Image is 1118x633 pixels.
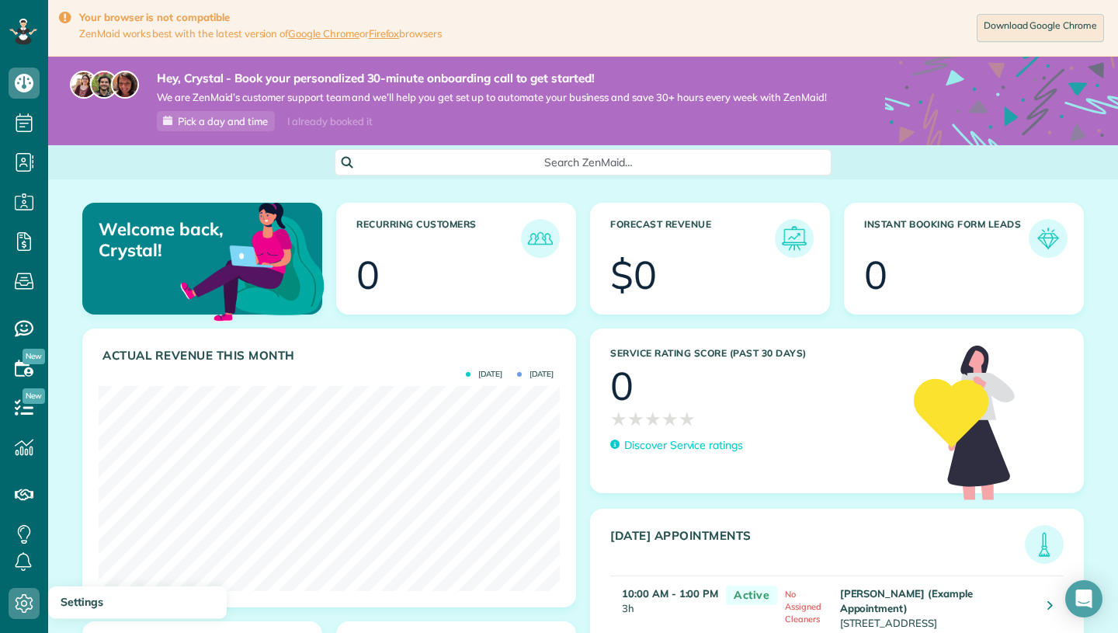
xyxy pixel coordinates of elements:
img: icon_recurring_customers-cf858462ba22bcd05b5a5880d41d6543d210077de5bb9ebc9590e49fd87d84ed.png [525,223,556,254]
span: ★ [627,405,644,433]
span: New [23,388,45,404]
img: michelle-19f622bdf1676172e81f8f8fba1fb50e276960ebfe0243fe18214015130c80e4.jpg [111,71,139,99]
a: Discover Service ratings [610,437,743,454]
div: I already booked it [278,112,381,131]
strong: 10:00 AM - 1:00 PM [622,587,718,600]
strong: Hey, Crystal - Book your personalized 30-minute onboarding call to get started! [157,71,827,86]
strong: Your browser is not compatible [79,11,442,24]
p: Discover Service ratings [624,437,743,454]
strong: [PERSON_NAME] (Example Appointment) [840,587,973,614]
span: Active [726,586,777,605]
h3: Instant Booking Form Leads [864,219,1029,258]
img: jorge-587dff0eeaa6aab1f244e6dc62b8924c3b6ad411094392a53c71c6c4a576187d.jpg [90,71,118,99]
p: Welcome back, Crystal! [99,219,244,260]
img: icon_todays_appointments-901f7ab196bb0bea1936b74009e4eb5ffbc2d2711fa7634e0d609ed5ef32b18b.png [1029,529,1060,560]
span: New [23,349,45,364]
a: Firefox [369,27,400,40]
a: Settings [48,586,227,619]
a: Download Google Chrome [977,14,1104,42]
span: ★ [661,405,679,433]
img: maria-72a9807cf96188c08ef61303f053569d2e2a8a1cde33d635c8a3ac13582a053d.jpg [70,71,98,99]
span: No Assigned Cleaners [785,589,821,624]
h3: Recurring Customers [356,219,521,258]
span: We are ZenMaid’s customer support team and we’ll help you get set up to automate your business an... [157,91,827,104]
h3: Actual Revenue this month [102,349,560,363]
div: 0 [610,367,634,405]
h3: Forecast Revenue [610,219,775,258]
a: Google Chrome [288,27,359,40]
div: $0 [610,256,657,294]
span: ★ [679,405,696,433]
div: Open Intercom Messenger [1065,580,1102,617]
img: icon_forecast_revenue-8c13a41c7ed35a8dcfafea3cbb826a0462acb37728057bba2d056411b612bbbe.png [779,223,810,254]
span: [DATE] [466,370,502,378]
span: Settings [61,595,103,609]
img: dashboard_welcome-42a62b7d889689a78055ac9021e634bf52bae3f8056760290aed330b23ab8690.png [177,185,328,336]
span: Pick a day and time [178,115,268,127]
a: Pick a day and time [157,111,275,131]
span: ZenMaid works best with the latest version of or browsers [79,27,442,40]
span: ★ [644,405,661,433]
div: 0 [864,256,887,294]
h3: [DATE] Appointments [610,529,1025,564]
span: [DATE] [517,370,554,378]
div: 0 [356,256,380,294]
h3: Service Rating score (past 30 days) [610,348,898,359]
img: icon_form_leads-04211a6a04a5b2264e4ee56bc0799ec3eb69b7e499cbb523a139df1d13a81ae0.png [1033,223,1064,254]
span: ★ [610,405,627,433]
